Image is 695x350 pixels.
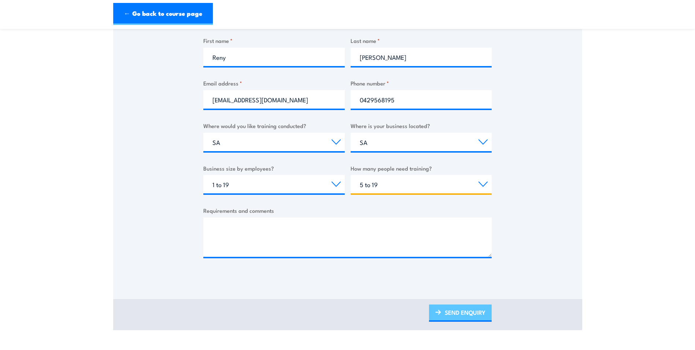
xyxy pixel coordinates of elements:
a: SEND ENQUIRY [429,305,492,322]
label: Requirements and comments [203,206,492,215]
label: Phone number [351,79,492,87]
a: ← Go back to course page [113,3,213,25]
label: Where is your business located? [351,121,492,130]
label: Where would you like training conducted? [203,121,345,130]
label: Email address [203,79,345,87]
label: Business size by employees? [203,164,345,172]
label: Last name [351,36,492,45]
label: First name [203,36,345,45]
label: How many people need training? [351,164,492,172]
